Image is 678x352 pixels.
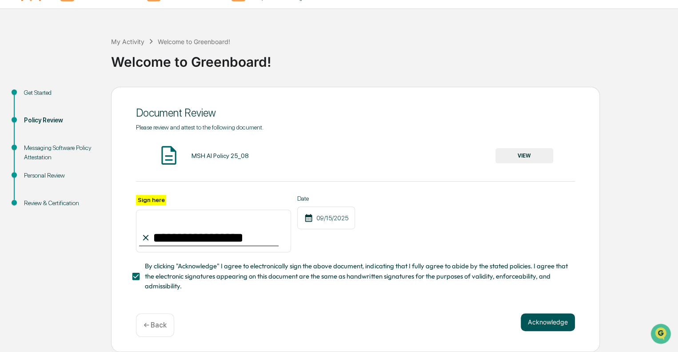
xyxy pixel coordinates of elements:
a: Powered byPylon [63,150,108,158]
div: My Activity [111,38,144,45]
img: 1746055101610-c473b297-6a78-478c-a979-82029cc54cd1 [9,68,25,84]
a: 🗄️Attestations [61,109,114,125]
div: 🖐️ [9,113,16,120]
div: Review & Certification [24,198,97,208]
span: Data Lookup [18,129,56,138]
span: Attestations [73,112,110,121]
div: 🗄️ [64,113,72,120]
div: Document Review [136,106,575,119]
div: Start new chat [30,68,146,77]
p: ← Back [144,321,167,329]
p: How can we help? [9,19,162,33]
label: Sign here [136,195,166,205]
div: Welcome to Greenboard! [111,47,674,70]
a: 🖐️Preclearance [5,109,61,125]
div: Policy Review [24,116,97,125]
div: MSH AI Policy 25_08 [191,152,248,159]
div: We're available if you need us! [30,77,112,84]
span: Pylon [88,151,108,158]
div: Personal Review [24,171,97,180]
div: 09/15/2025 [297,206,355,229]
button: VIEW [495,148,553,163]
div: 🔎 [9,130,16,137]
button: Acknowledge [521,313,575,331]
span: By clicking "Acknowledge" I agree to electronically sign the above document, indicating that I fu... [145,261,568,291]
div: Welcome to Greenboard! [158,38,230,45]
span: Preclearance [18,112,57,121]
img: Document Icon [158,144,180,166]
span: Please review and attest to the following document. [136,124,263,131]
div: Messaging Software Policy Attestation [24,143,97,162]
a: 🔎Data Lookup [5,125,60,142]
label: Date [297,195,355,202]
iframe: Open customer support [650,323,674,347]
button: Start new chat [151,71,162,81]
div: Get Started [24,88,97,97]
